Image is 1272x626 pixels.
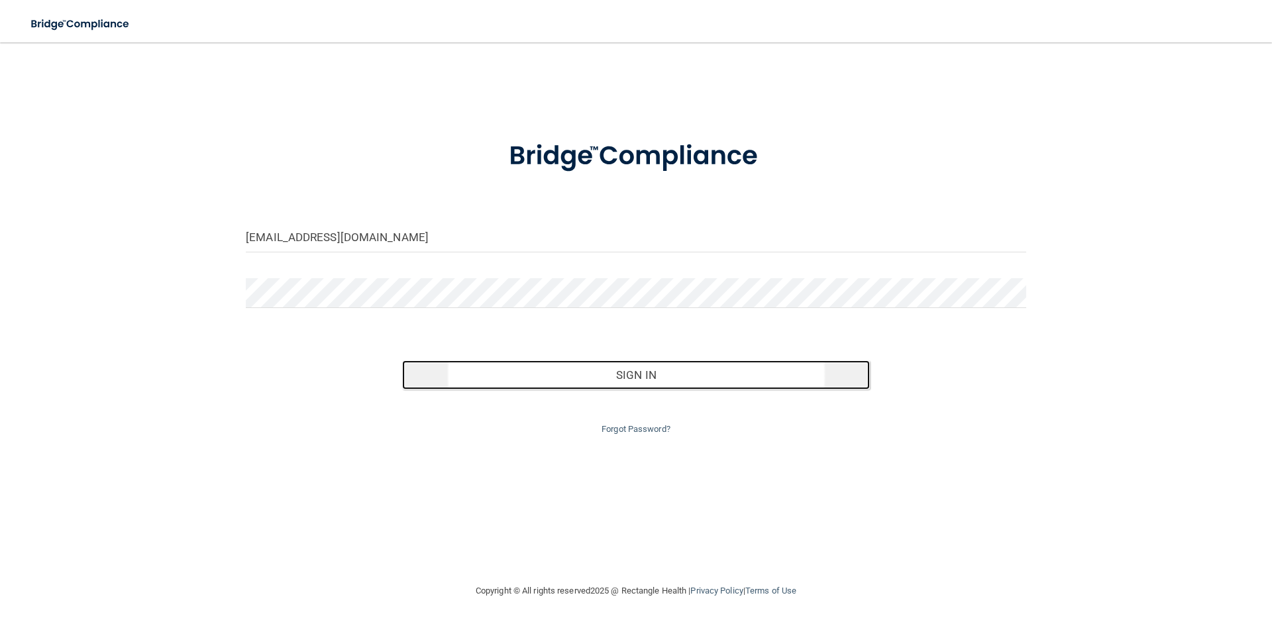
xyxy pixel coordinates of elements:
img: bridge_compliance_login_screen.278c3ca4.svg [20,11,142,38]
a: Terms of Use [745,586,796,596]
iframe: Drift Widget Chat Controller [1043,532,1256,585]
a: Privacy Policy [690,586,743,596]
input: Email [246,223,1026,252]
a: Forgot Password? [602,424,670,434]
button: Sign In [402,360,871,390]
img: bridge_compliance_login_screen.278c3ca4.svg [482,122,790,191]
div: Copyright © All rights reserved 2025 @ Rectangle Health | | [394,570,878,612]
